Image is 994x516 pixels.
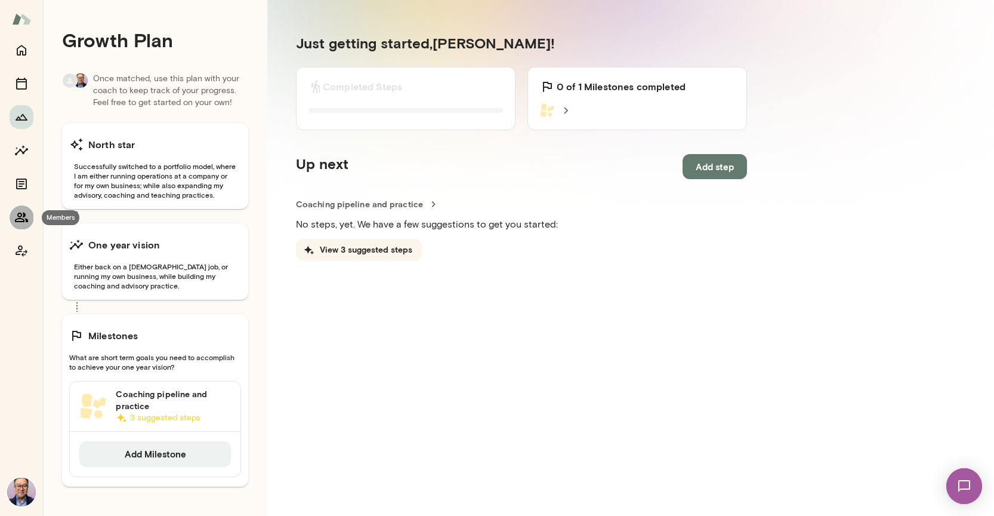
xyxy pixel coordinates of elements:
button: Growth Plan [10,105,33,129]
h6: Completed Steps [323,79,402,94]
h4: Growth Plan [62,29,248,51]
h6: 0 of 1 Milestones completed [557,79,686,94]
p: Once matched, use this plan with your coach to keep track of your progress. Feel free to get star... [93,73,248,109]
h6: North star [88,137,135,152]
button: View 3 suggested steps [296,239,422,261]
button: Home [10,38,33,62]
span: Either back on a [DEMOGRAPHIC_DATA] job, or running my own business, while building my coaching a... [69,262,241,290]
span: What are short term goals you need to accomplish to achieve your one year vision? [69,352,241,371]
button: Insights [10,139,33,162]
h6: Milestones [88,328,138,343]
h5: Just getting started, [PERSON_NAME] ! [296,33,747,53]
img: Valentin Wu [73,73,88,88]
p: No steps, yet. We have a few suggestions to get you started: [296,217,747,232]
button: North starSuccessfully switched to a portfolio model, where I am either running operations at a c... [62,123,248,209]
h6: One year vision [88,238,160,252]
img: Mento [12,8,31,30]
h5: Up next [296,154,348,179]
span: Successfully switched to a portfolio model, where I am either running operations at a company or ... [69,161,241,199]
button: Sessions [10,72,33,96]
button: Documents [10,172,33,196]
button: One year visionEither back on a [DEMOGRAPHIC_DATA] job, or running my own business, while buildin... [62,223,248,300]
h6: Coaching pipeline and practice [116,388,231,412]
img: Valentin Wu [7,478,36,506]
a: Coaching pipeline and practice3 suggested steps [70,382,240,432]
div: Members [42,210,79,225]
button: Add Milestone [79,441,231,466]
a: Coaching pipeline and practice [296,198,747,210]
button: Add step [683,154,747,179]
div: Coaching pipeline and practice3 suggested stepsAdd Milestone [69,381,241,477]
button: Members [10,205,33,229]
button: Coach app [10,239,33,263]
p: 3 suggested steps [116,412,231,424]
